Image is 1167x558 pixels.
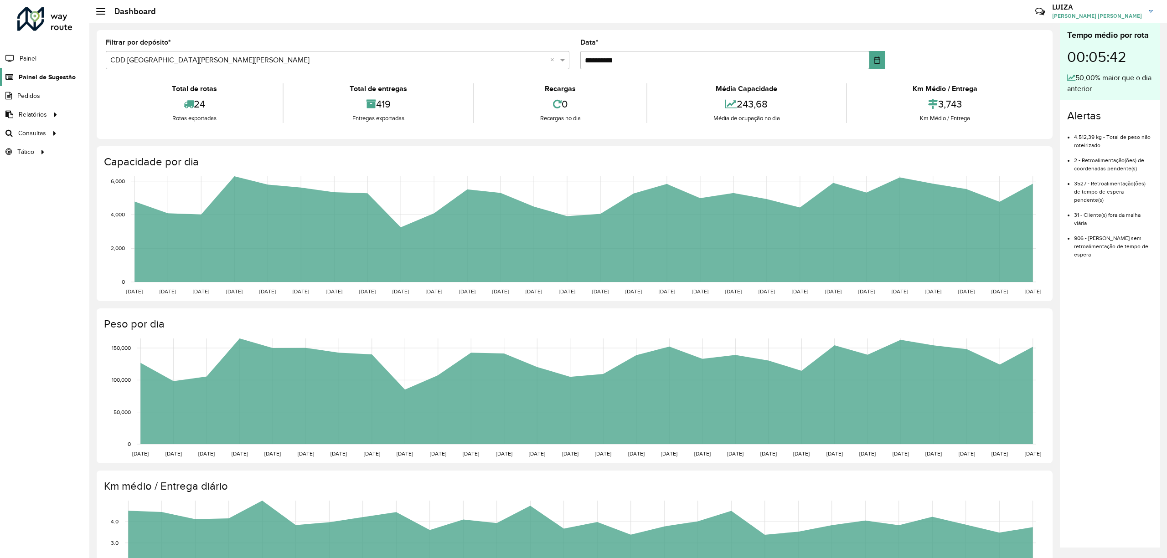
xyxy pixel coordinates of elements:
text: [DATE] [562,450,578,456]
text: [DATE] [991,288,1008,294]
label: Data [580,37,599,48]
text: [DATE] [293,288,309,294]
text: [DATE] [397,450,413,456]
span: Painel [20,54,36,63]
text: [DATE] [496,450,512,456]
div: Média de ocupação no dia [650,114,843,123]
label: Filtrar por depósito [106,37,171,48]
text: [DATE] [925,288,941,294]
text: [DATE] [793,450,810,456]
div: 24 [108,94,280,114]
li: 4.512,39 kg - Total de peso não roteirizado [1074,126,1153,149]
text: [DATE] [859,450,876,456]
span: Pedidos [17,91,40,101]
div: Tempo médio por rota [1067,29,1153,41]
span: Tático [17,147,34,157]
div: 243,68 [650,94,843,114]
text: [DATE] [892,288,908,294]
text: 6,000 [111,178,125,184]
text: [DATE] [526,288,542,294]
h2: Dashboard [105,6,156,16]
text: [DATE] [459,288,475,294]
div: Recargas no dia [476,114,644,123]
text: [DATE] [430,450,446,456]
div: 50,00% maior que o dia anterior [1067,72,1153,94]
li: 3527 - Retroalimentação(ões) de tempo de espera pendente(s) [1074,173,1153,204]
div: Média Capacidade [650,83,843,94]
div: Total de rotas [108,83,280,94]
text: [DATE] [259,288,276,294]
li: 2 - Retroalimentação(ões) de coordenadas pendente(s) [1074,149,1153,173]
text: [DATE] [659,288,675,294]
text: [DATE] [264,450,281,456]
div: 419 [286,94,470,114]
text: [DATE] [825,288,842,294]
text: [DATE] [925,450,942,456]
text: [DATE] [727,450,744,456]
span: Painel de Sugestão [19,72,76,82]
text: [DATE] [692,288,708,294]
text: [DATE] [725,288,742,294]
div: Km Médio / Entrega [849,83,1041,94]
text: [DATE] [232,450,248,456]
div: Km Médio / Entrega [849,114,1041,123]
text: [DATE] [193,288,209,294]
h4: Capacidade por dia [104,155,1043,169]
text: [DATE] [559,288,575,294]
h4: Km médio / Entrega diário [104,480,1043,493]
text: [DATE] [426,288,442,294]
div: Recargas [476,83,644,94]
text: 150,000 [112,345,131,351]
text: [DATE] [959,450,975,456]
text: 0 [122,279,125,285]
text: 4.0 [111,519,119,525]
div: 3,743 [849,94,1041,114]
li: 31 - Cliente(s) fora da malha viária [1074,204,1153,227]
text: [DATE] [359,288,376,294]
span: Clear all [550,55,558,66]
span: Consultas [18,128,46,138]
text: [DATE] [492,288,509,294]
text: 100,000 [112,377,131,383]
text: 0 [128,441,131,447]
button: Choose Date [869,51,886,69]
div: 00:05:42 [1067,41,1153,72]
div: Entregas exportadas [286,114,470,123]
text: [DATE] [165,450,182,456]
text: [DATE] [126,288,143,294]
a: Contato Rápido [1030,2,1050,21]
text: [DATE] [132,450,149,456]
text: [DATE] [991,450,1008,456]
text: 4,000 [111,212,125,218]
text: [DATE] [858,288,875,294]
text: [DATE] [1025,450,1041,456]
text: [DATE] [625,288,642,294]
text: [DATE] [198,450,215,456]
text: [DATE] [759,288,775,294]
div: Total de entregas [286,83,470,94]
text: [DATE] [330,450,347,456]
text: [DATE] [364,450,380,456]
text: [DATE] [326,288,342,294]
text: [DATE] [592,288,609,294]
text: [DATE] [792,288,808,294]
text: [DATE] [160,288,176,294]
text: [DATE] [298,450,314,456]
text: [DATE] [628,450,645,456]
text: [DATE] [463,450,479,456]
h4: Peso por dia [104,317,1043,331]
text: [DATE] [595,450,611,456]
text: [DATE] [1025,288,1041,294]
text: [DATE] [694,450,711,456]
text: [DATE] [661,450,677,456]
div: 0 [476,94,644,114]
span: [PERSON_NAME] [PERSON_NAME] [1052,12,1142,20]
text: [DATE] [529,450,545,456]
text: 3.0 [111,540,119,546]
span: Relatórios [19,110,47,119]
text: [DATE] [760,450,777,456]
h4: Alertas [1067,109,1153,123]
h3: LUIZA [1052,3,1142,11]
text: [DATE] [226,288,243,294]
text: 50,000 [114,409,131,415]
